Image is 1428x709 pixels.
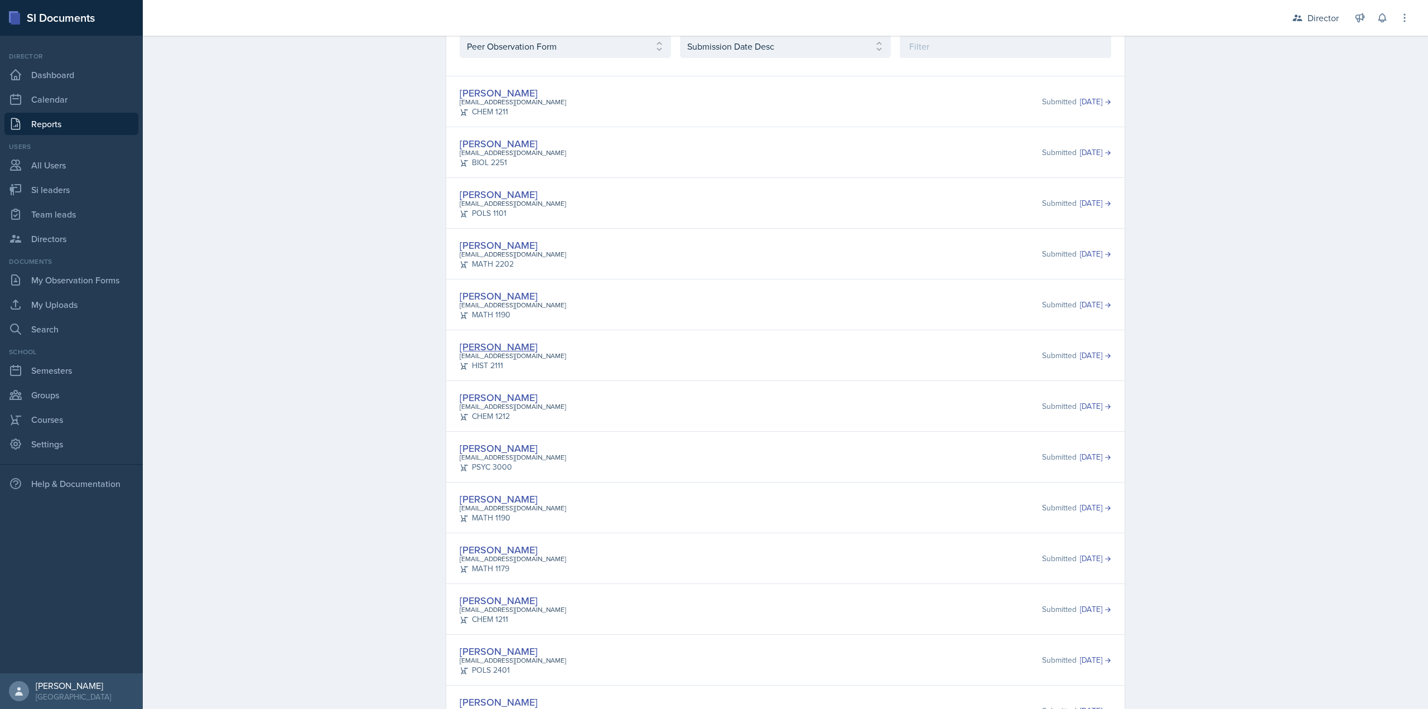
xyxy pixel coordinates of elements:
a: [PERSON_NAME] [460,238,538,252]
div: HIST 2111 [460,360,566,372]
a: [PERSON_NAME] [460,390,538,404]
div: Submitted [1042,502,1111,514]
div: PSYC 3000 [460,461,566,473]
a: [PERSON_NAME] [460,137,538,151]
div: Submitted [1042,299,1111,311]
a: [DATE] [1080,502,1111,514]
a: [DATE] [1080,248,1111,260]
div: [EMAIL_ADDRESS][DOMAIN_NAME] [460,605,566,615]
div: [EMAIL_ADDRESS][DOMAIN_NAME] [460,351,566,361]
a: [PERSON_NAME] [460,644,538,658]
div: [PERSON_NAME] [36,680,111,691]
a: [PERSON_NAME] [460,594,538,607]
a: Search [4,318,138,340]
div: [EMAIL_ADDRESS][DOMAIN_NAME] [460,300,566,310]
div: [EMAIL_ADDRESS][DOMAIN_NAME] [460,97,566,107]
div: POLS 1101 [460,208,566,219]
a: [DATE] [1080,401,1111,412]
div: BIOL 2251 [460,157,566,168]
a: [DATE] [1080,299,1111,311]
div: Submitted [1042,248,1111,260]
div: [EMAIL_ADDRESS][DOMAIN_NAME] [460,554,566,564]
a: [PERSON_NAME] [460,441,538,455]
div: Documents [4,257,138,267]
a: [PERSON_NAME] [460,492,538,506]
a: [PERSON_NAME] [460,289,538,303]
div: Help & Documentation [4,472,138,495]
div: Submitted [1042,96,1111,108]
a: [DATE] [1080,96,1111,108]
a: All Users [4,154,138,176]
div: School [4,347,138,357]
div: Director [4,51,138,61]
a: [DATE] [1080,654,1111,666]
div: CHEM 1211 [460,614,566,625]
a: Directors [4,228,138,250]
div: [GEOGRAPHIC_DATA] [36,691,111,702]
a: Si leaders [4,179,138,201]
a: Reports [4,113,138,135]
a: [DATE] [1080,350,1111,361]
div: [EMAIL_ADDRESS][DOMAIN_NAME] [460,402,566,412]
a: Settings [4,433,138,455]
div: CHEM 1212 [460,411,566,422]
a: Courses [4,408,138,431]
a: Dashboard [4,64,138,86]
input: Filter [900,35,1111,58]
div: MATH 1190 [460,309,566,321]
div: Submitted [1042,654,1111,666]
div: Users [4,142,138,152]
a: [DATE] [1080,604,1111,615]
a: [PERSON_NAME] [460,543,538,557]
a: Calendar [4,88,138,110]
div: POLS 2401 [460,664,566,676]
div: Submitted [1042,197,1111,209]
div: [EMAIL_ADDRESS][DOMAIN_NAME] [460,249,566,259]
div: Submitted [1042,451,1111,463]
a: [DATE] [1080,197,1111,209]
div: [EMAIL_ADDRESS][DOMAIN_NAME] [460,655,566,665]
a: [DATE] [1080,553,1111,565]
a: Groups [4,384,138,406]
div: [EMAIL_ADDRESS][DOMAIN_NAME] [460,148,566,158]
div: Submitted [1042,401,1111,412]
div: [EMAIL_ADDRESS][DOMAIN_NAME] [460,452,566,462]
a: [DATE] [1080,147,1111,158]
div: [EMAIL_ADDRESS][DOMAIN_NAME] [460,503,566,513]
div: MATH 1190 [460,512,566,524]
div: [EMAIL_ADDRESS][DOMAIN_NAME] [460,199,566,209]
a: [PERSON_NAME] [460,187,538,201]
a: [PERSON_NAME] [460,340,538,354]
div: Submitted [1042,553,1111,565]
div: MATH 1179 [460,563,566,575]
a: My Observation Forms [4,269,138,291]
div: MATH 2202 [460,258,566,270]
a: My Uploads [4,293,138,316]
a: [DATE] [1080,451,1111,463]
div: Submitted [1042,604,1111,615]
div: Submitted [1042,350,1111,361]
div: Submitted [1042,147,1111,158]
a: Semesters [4,359,138,382]
a: [PERSON_NAME] [460,86,538,100]
a: [PERSON_NAME] [460,695,538,709]
a: Team leads [4,203,138,225]
div: Director [1308,11,1339,25]
div: CHEM 1211 [460,106,566,118]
